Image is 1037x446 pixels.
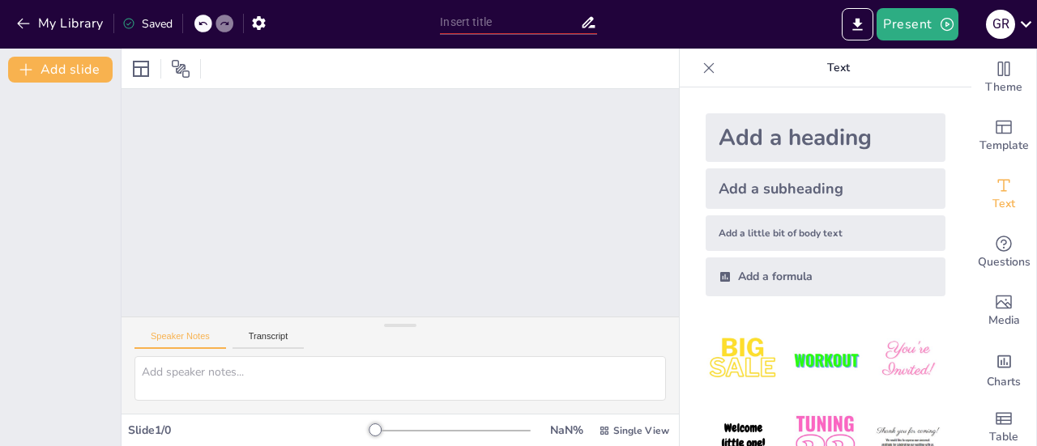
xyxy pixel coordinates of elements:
[971,223,1036,282] div: Get real-time input from your audience
[706,257,945,296] div: Add a formula
[613,424,669,437] span: Single View
[706,215,945,251] div: Add a little bit of body text
[706,322,781,397] img: 1.jpeg
[986,8,1015,40] button: G R
[128,423,375,438] div: Slide 1 / 0
[842,8,873,40] button: Export to PowerPoint
[706,113,945,162] div: Add a heading
[870,322,945,397] img: 3.jpeg
[989,428,1018,446] span: Table
[877,8,958,40] button: Present
[128,56,154,82] div: Layout
[971,165,1036,223] div: Add text boxes
[978,253,1031,271] span: Questions
[987,373,1021,391] span: Charts
[706,168,945,209] div: Add a subheading
[988,312,1020,329] span: Media
[992,195,1015,213] span: Text
[547,423,586,438] div: NaN %
[440,11,579,34] input: Insert title
[985,79,1022,96] span: Theme
[787,322,863,397] img: 2.jpeg
[122,16,173,32] div: Saved
[971,49,1036,107] div: Change the overall theme
[971,340,1036,398] div: Add charts and graphs
[134,331,226,349] button: Speaker Notes
[722,49,955,87] p: Text
[986,10,1015,39] div: G R
[171,59,190,79] span: Position
[971,107,1036,165] div: Add ready made slides
[979,137,1029,155] span: Template
[233,331,305,349] button: Transcript
[8,57,113,83] button: Add slide
[12,11,110,36] button: My Library
[971,282,1036,340] div: Add images, graphics, shapes or video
